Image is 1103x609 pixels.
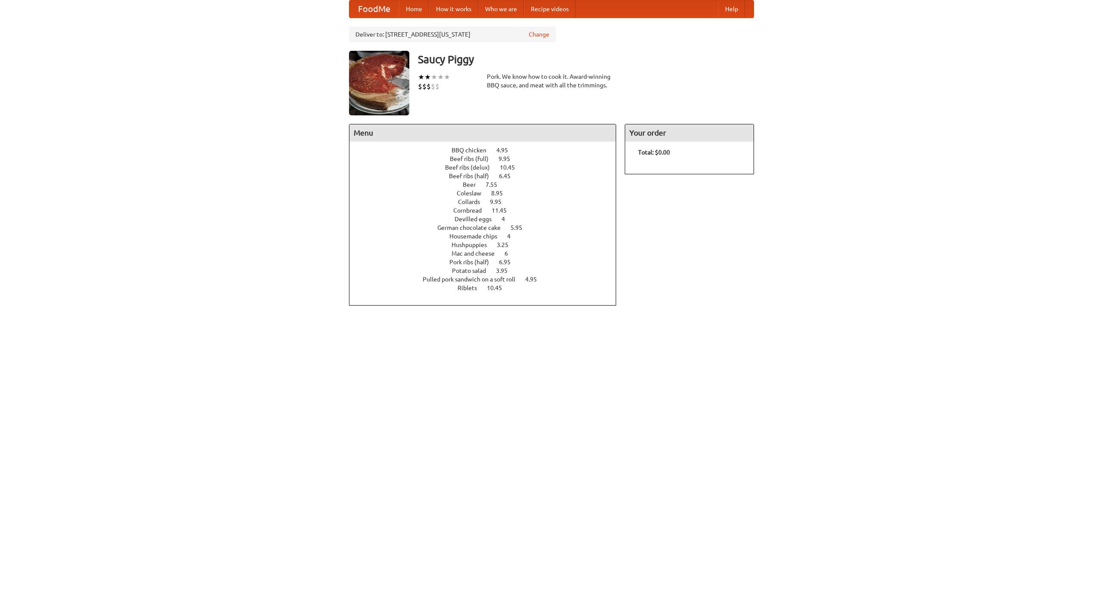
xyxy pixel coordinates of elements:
li: $ [422,82,427,91]
a: FoodMe [349,0,399,18]
a: Mac and cheese 6 [452,250,524,257]
div: Deliver to: [STREET_ADDRESS][US_STATE] [349,27,556,42]
span: 10.45 [500,164,523,171]
span: Collards [458,198,489,205]
span: Beer [463,181,484,188]
li: $ [435,82,439,91]
span: Pulled pork sandwich on a soft roll [423,276,524,283]
span: 4 [507,233,519,240]
li: ★ [418,72,424,82]
span: Mac and cheese [452,250,503,257]
span: Beef ribs (half) [449,173,498,179]
span: BBQ chicken [452,147,495,154]
li: ★ [431,72,437,82]
a: Collards 9.95 [458,198,517,205]
span: 3.95 [496,267,516,274]
span: Coleslaw [457,190,490,197]
a: Recipe videos [524,0,576,18]
h4: Menu [349,124,616,142]
b: Total: $0.00 [638,149,670,156]
span: 9.95 [499,155,519,162]
a: Cornbread 11.45 [453,207,523,214]
a: Who we are [478,0,524,18]
a: Beef ribs (delux) 10.45 [445,164,531,171]
a: Home [399,0,429,18]
span: Beef ribs (full) [450,155,497,162]
span: 6 [505,250,517,257]
span: Riblets [458,284,486,291]
span: 8.95 [491,190,511,197]
span: Pork ribs (half) [449,259,498,266]
a: Pork ribs (half) 6.95 [449,259,527,266]
span: 4 [502,216,514,223]
span: 3.25 [497,241,517,248]
span: Devilled eggs [455,216,500,223]
a: How it works [429,0,478,18]
span: 6.45 [499,173,519,179]
span: Beef ribs (delux) [445,164,499,171]
span: German chocolate cake [437,224,509,231]
a: Devilled eggs 4 [455,216,521,223]
a: Hushpuppies 3.25 [452,241,524,248]
span: 5.95 [511,224,531,231]
a: Pulled pork sandwich on a soft roll 4.95 [423,276,553,283]
span: 10.45 [487,284,511,291]
span: Potato salad [452,267,495,274]
a: Beer 7.55 [463,181,513,188]
span: 7.55 [486,181,506,188]
a: German chocolate cake 5.95 [437,224,538,231]
a: Coleslaw 8.95 [457,190,519,197]
span: Hushpuppies [452,241,495,248]
h4: Your order [625,124,754,142]
span: 4.95 [496,147,517,154]
img: angular.jpg [349,51,409,115]
a: Change [529,30,549,39]
a: Housemade chips 4 [449,233,527,240]
li: $ [427,82,431,91]
span: 6.95 [499,259,519,266]
h3: Saucy Piggy [418,51,754,68]
li: $ [431,82,435,91]
a: Potato salad 3.95 [452,267,523,274]
li: ★ [437,72,444,82]
li: $ [418,82,422,91]
li: ★ [424,72,431,82]
span: 4.95 [525,276,545,283]
span: Cornbread [453,207,490,214]
a: Beef ribs (full) 9.95 [450,155,526,162]
span: 11.45 [492,207,515,214]
a: Help [718,0,745,18]
a: BBQ chicken 4.95 [452,147,524,154]
div: Pork. We know how to cook it. Award-winning BBQ sauce, and meat with all the trimmings. [487,72,616,90]
span: 9.95 [490,198,510,205]
li: ★ [444,72,450,82]
a: Beef ribs (half) 6.45 [449,173,527,179]
a: Riblets 10.45 [458,284,518,291]
span: Housemade chips [449,233,506,240]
